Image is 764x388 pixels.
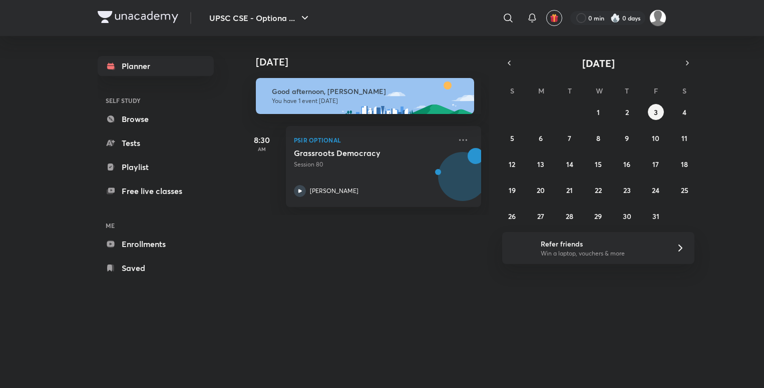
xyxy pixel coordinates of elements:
button: October 14, 2025 [562,156,578,172]
a: Browse [98,109,214,129]
abbr: October 27, 2025 [537,211,544,221]
button: October 7, 2025 [562,130,578,146]
button: October 2, 2025 [619,104,635,120]
img: referral [510,238,530,258]
button: UPSC CSE - Optiona ... [203,8,317,28]
abbr: October 9, 2025 [625,133,629,143]
p: AM [242,146,282,152]
h6: Good afternoon, [PERSON_NAME] [272,87,465,96]
a: Company Logo [98,11,178,25]
button: October 16, 2025 [619,156,635,172]
abbr: October 17, 2025 [652,159,659,169]
abbr: October 11, 2025 [681,133,687,143]
abbr: October 7, 2025 [568,133,571,143]
abbr: October 21, 2025 [566,185,573,195]
abbr: October 23, 2025 [623,185,631,195]
abbr: October 25, 2025 [681,185,688,195]
h6: SELF STUDY [98,92,214,109]
abbr: October 18, 2025 [681,159,688,169]
button: October 25, 2025 [676,182,692,198]
a: Planner [98,56,214,76]
button: October 8, 2025 [590,130,606,146]
img: afternoon [256,78,474,114]
h4: [DATE] [256,56,491,68]
p: PSIR Optional [294,134,451,146]
button: October 12, 2025 [504,156,520,172]
button: October 28, 2025 [562,208,578,224]
img: Avatar [439,157,487,205]
p: [PERSON_NAME] [310,186,358,195]
abbr: October 10, 2025 [652,133,659,143]
abbr: Saturday [682,86,686,95]
a: Playlist [98,157,214,177]
img: streak [610,13,620,23]
abbr: October 29, 2025 [594,211,602,221]
button: October 31, 2025 [648,208,664,224]
abbr: October 28, 2025 [566,211,573,221]
button: October 23, 2025 [619,182,635,198]
button: October 19, 2025 [504,182,520,198]
a: Saved [98,258,214,278]
abbr: October 31, 2025 [652,211,659,221]
button: October 27, 2025 [533,208,549,224]
a: Enrollments [98,234,214,254]
abbr: October 5, 2025 [510,133,514,143]
p: Win a laptop, vouchers & more [541,249,664,258]
abbr: October 16, 2025 [623,159,630,169]
h6: Refer friends [541,238,664,249]
img: Company Logo [98,11,178,23]
abbr: October 3, 2025 [654,107,658,117]
abbr: Monday [538,86,544,95]
abbr: Friday [654,86,658,95]
img: avatar [550,13,559,22]
p: Session 80 [294,160,451,169]
button: October 21, 2025 [562,182,578,198]
abbr: October 19, 2025 [509,185,516,195]
button: October 24, 2025 [648,182,664,198]
abbr: October 26, 2025 [508,211,516,221]
p: You have 1 event [DATE] [272,97,465,105]
button: October 11, 2025 [676,130,692,146]
button: October 15, 2025 [590,156,606,172]
button: October 20, 2025 [533,182,549,198]
button: October 4, 2025 [676,104,692,120]
button: avatar [546,10,562,26]
button: October 5, 2025 [504,130,520,146]
abbr: October 6, 2025 [539,133,543,143]
button: October 22, 2025 [590,182,606,198]
button: October 3, 2025 [648,104,664,120]
button: October 26, 2025 [504,208,520,224]
button: October 13, 2025 [533,156,549,172]
button: October 17, 2025 [648,156,664,172]
abbr: October 14, 2025 [566,159,573,169]
abbr: October 22, 2025 [595,185,602,195]
button: October 18, 2025 [676,156,692,172]
span: [DATE] [582,56,615,70]
button: October 29, 2025 [590,208,606,224]
abbr: October 4, 2025 [682,107,686,117]
button: [DATE] [516,56,680,70]
abbr: Sunday [510,86,514,95]
button: October 9, 2025 [619,130,635,146]
button: October 6, 2025 [533,130,549,146]
button: October 30, 2025 [619,208,635,224]
abbr: October 1, 2025 [597,107,600,117]
abbr: October 12, 2025 [509,159,515,169]
abbr: October 8, 2025 [596,133,600,143]
abbr: October 24, 2025 [652,185,659,195]
h6: ME [98,217,214,234]
h5: Grassroots Democracy [294,148,419,158]
a: Tests [98,133,214,153]
img: Rohan Mishra [649,9,666,26]
abbr: October 30, 2025 [623,211,631,221]
abbr: Wednesday [596,86,603,95]
abbr: October 20, 2025 [537,185,545,195]
abbr: Tuesday [568,86,572,95]
button: October 1, 2025 [590,104,606,120]
h5: 8:30 [242,134,282,146]
abbr: October 2, 2025 [625,107,629,117]
abbr: Thursday [625,86,629,95]
button: October 10, 2025 [648,130,664,146]
abbr: October 13, 2025 [537,159,544,169]
abbr: October 15, 2025 [595,159,602,169]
